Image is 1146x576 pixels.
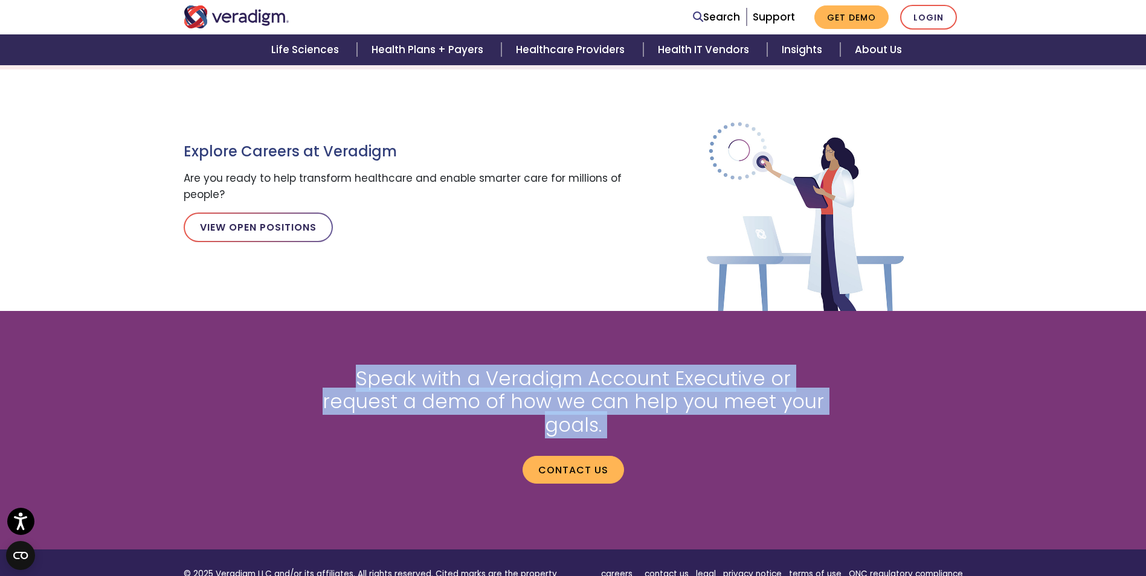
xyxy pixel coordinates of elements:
a: View Open Positions [184,213,333,242]
a: Contact us [523,456,624,484]
a: Life Sciences [257,34,357,65]
a: Health IT Vendors [643,34,767,65]
h3: Explore Careers at Veradigm [184,143,631,161]
a: Login [900,5,957,30]
a: About Us [840,34,916,65]
button: Open CMP widget [6,541,35,570]
a: Get Demo [814,5,889,29]
a: Support [753,10,795,24]
a: Search [693,9,740,25]
a: Health Plans + Payers [357,34,501,65]
a: Healthcare Providers [501,34,643,65]
a: Insights [767,34,840,65]
p: Are you ready to help transform healthcare and enable smarter care for millions of people? [184,170,631,203]
img: Veradigm logo [184,5,289,28]
h2: Speak with a Veradigm Account Executive or request a demo of how we can help you meet your goals. [317,367,830,437]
